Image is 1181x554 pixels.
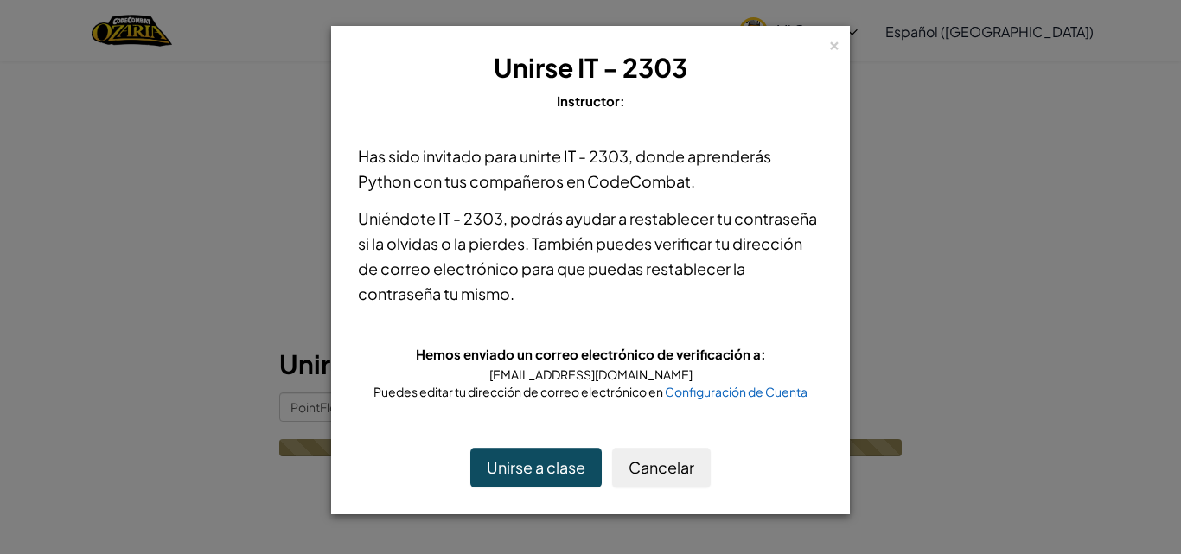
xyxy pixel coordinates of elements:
[612,448,711,487] button: Cancelar
[358,208,438,228] span: Uniéndote
[629,146,771,166] span: , donde aprenderás
[373,384,665,399] span: Puedes editar tu dirección de correo electrónico en
[578,51,687,84] span: IT - 2303
[564,146,629,166] span: IT - 2303
[665,384,808,399] a: Configuración de Cuenta
[470,448,602,487] button: Unirse a clase
[358,208,817,303] span: podrás ayudar a restablecer tu contraseña si la olvidas o la pierdes. También puedes verificar tu...
[416,346,766,362] span: Hemos enviado un correo electrónico de verificación a:
[358,366,823,383] div: [EMAIL_ADDRESS][DOMAIN_NAME]
[494,51,573,84] span: Unirse
[358,171,411,191] span: Python
[557,92,625,109] span: Instructor:
[503,208,510,228] span: ,
[438,208,503,228] span: IT - 2303
[358,146,564,166] span: Has sido invitado para unirte
[411,171,695,191] span: con tus compañeros en CodeCombat.
[828,34,840,52] div: ×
